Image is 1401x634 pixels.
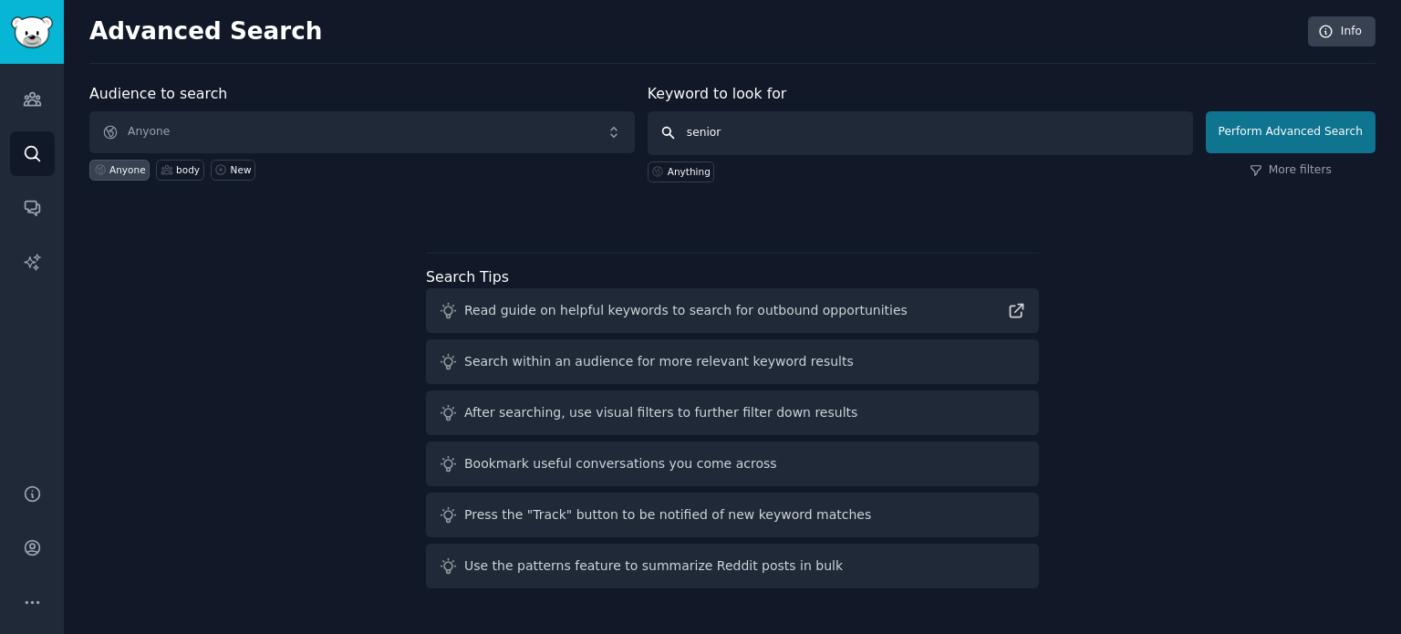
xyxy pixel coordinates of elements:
div: Search within an audience for more relevant keyword results [464,352,854,371]
div: Anything [668,165,711,178]
div: Use the patterns feature to summarize Reddit posts in bulk [464,556,843,576]
div: Anyone [109,163,146,176]
div: Read guide on helpful keywords to search for outbound opportunities [464,301,908,320]
a: Info [1308,16,1375,47]
img: GummySearch logo [11,16,53,48]
div: body [176,163,200,176]
label: Search Tips [426,268,509,286]
a: New [211,160,255,181]
button: Anyone [89,111,635,153]
input: Any keyword [648,111,1193,155]
button: Perform Advanced Search [1206,111,1375,153]
div: After searching, use visual filters to further filter down results [464,403,857,422]
label: Keyword to look for [648,85,787,102]
a: More filters [1250,162,1332,179]
h2: Advanced Search [89,17,1298,47]
div: Bookmark useful conversations you come across [464,454,777,473]
label: Audience to search [89,85,227,102]
div: Press the "Track" button to be notified of new keyword matches [464,505,871,525]
div: New [231,163,252,176]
